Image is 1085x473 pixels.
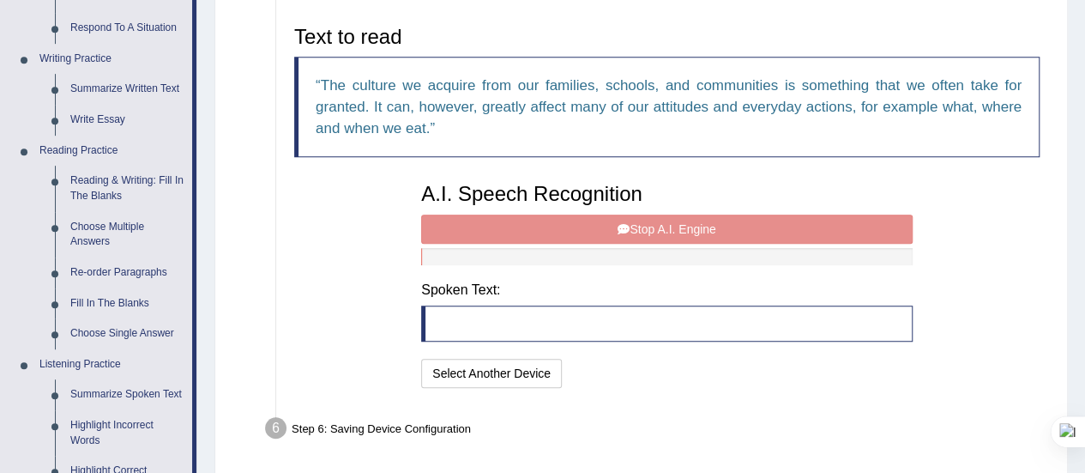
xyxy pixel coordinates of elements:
[294,26,1040,48] h3: Text to read
[421,359,562,388] button: Select Another Device
[63,105,192,136] a: Write Essay
[63,318,192,349] a: Choose Single Answer
[63,258,192,288] a: Re-order Paragraphs
[63,410,192,456] a: Highlight Incorrect Words
[257,412,1059,450] div: Step 6: Saving Device Configuration
[63,288,192,319] a: Fill In The Blanks
[63,212,192,258] a: Choose Multiple Answers
[316,77,1022,136] q: The culture we acquire from our families, schools, and communities is something that we often tak...
[63,166,192,211] a: Reading & Writing: Fill In The Blanks
[63,379,192,410] a: Summarize Spoken Text
[63,13,192,44] a: Respond To A Situation
[32,44,192,75] a: Writing Practice
[63,74,192,105] a: Summarize Written Text
[32,136,192,167] a: Reading Practice
[421,282,913,298] h4: Spoken Text:
[32,349,192,380] a: Listening Practice
[421,183,913,205] h3: A.I. Speech Recognition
